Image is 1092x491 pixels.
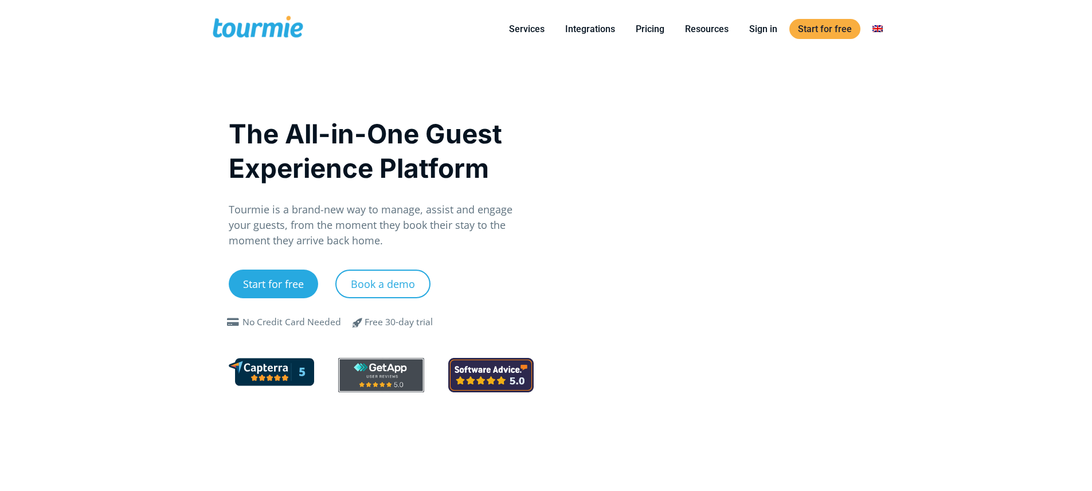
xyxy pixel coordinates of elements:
[224,318,242,327] span: 
[500,22,553,36] a: Services
[627,22,673,36] a: Pricing
[365,315,433,329] div: Free 30-day trial
[676,22,737,36] a: Resources
[557,22,624,36] a: Integrations
[335,270,430,298] a: Book a demo
[789,19,860,39] a: Start for free
[344,315,371,329] span: 
[741,22,786,36] a: Sign in
[229,270,318,298] a: Start for free
[229,202,534,248] p: Tourmie is a brand-new way to manage, assist and engage your guests, from the moment they book th...
[229,116,534,185] h1: The All-in-One Guest Experience Platform
[242,315,341,329] div: No Credit Card Needed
